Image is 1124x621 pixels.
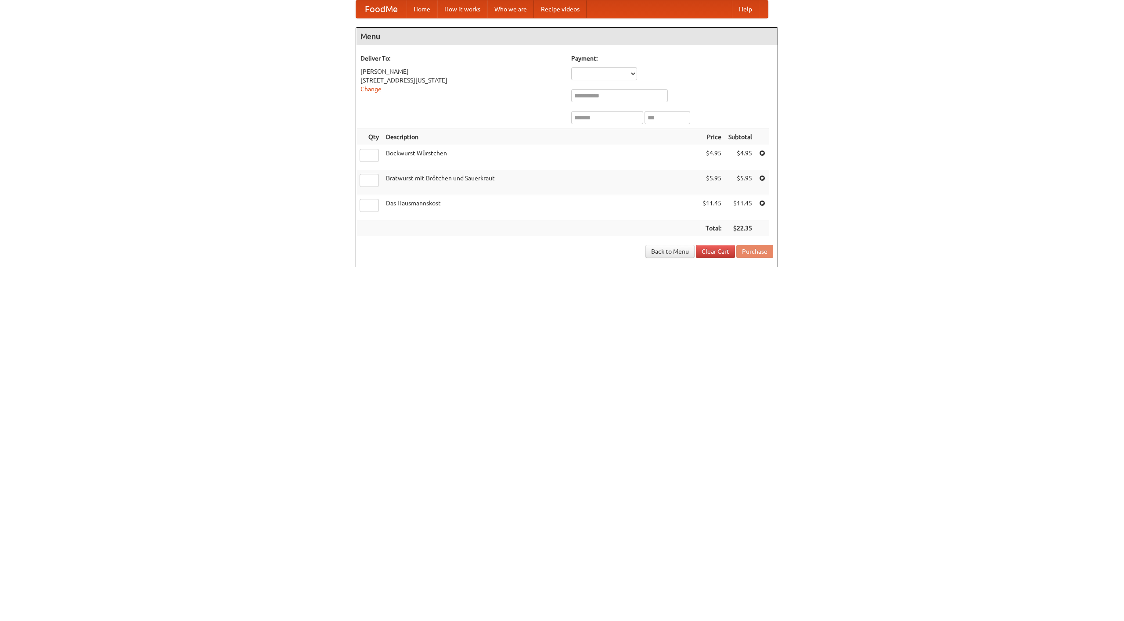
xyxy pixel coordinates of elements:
[725,145,756,170] td: $4.95
[736,245,773,258] button: Purchase
[699,129,725,145] th: Price
[360,67,562,76] div: [PERSON_NAME]
[534,0,587,18] a: Recipe videos
[645,245,695,258] a: Back to Menu
[699,170,725,195] td: $5.95
[699,195,725,220] td: $11.45
[725,195,756,220] td: $11.45
[732,0,759,18] a: Help
[699,220,725,237] th: Total:
[437,0,487,18] a: How it works
[382,195,699,220] td: Das Hausmannskost
[360,54,562,63] h5: Deliver To:
[487,0,534,18] a: Who we are
[407,0,437,18] a: Home
[360,86,382,93] a: Change
[725,220,756,237] th: $22.35
[382,170,699,195] td: Bratwurst mit Brötchen und Sauerkraut
[356,0,407,18] a: FoodMe
[696,245,735,258] a: Clear Cart
[356,28,778,45] h4: Menu
[571,54,773,63] h5: Payment:
[725,170,756,195] td: $5.95
[382,129,699,145] th: Description
[360,76,562,85] div: [STREET_ADDRESS][US_STATE]
[382,145,699,170] td: Bockwurst Würstchen
[725,129,756,145] th: Subtotal
[699,145,725,170] td: $4.95
[356,129,382,145] th: Qty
